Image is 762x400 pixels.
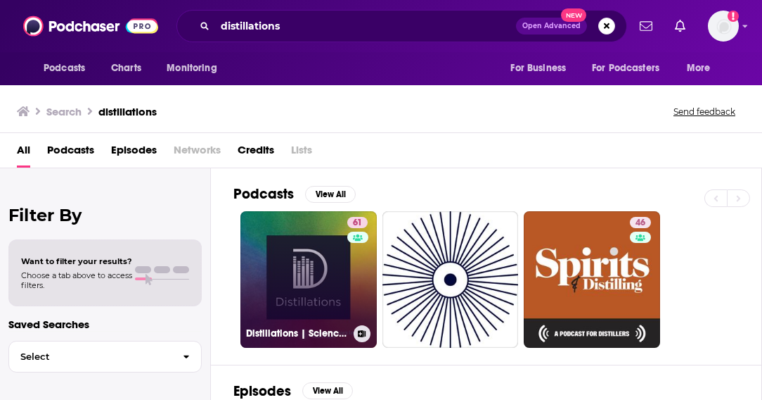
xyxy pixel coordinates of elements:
[238,139,274,168] a: Credits
[233,185,356,203] a: PodcastsView All
[634,14,658,38] a: Show notifications dropdown
[708,11,739,42] span: Logged in as kkneafsey
[44,58,85,78] span: Podcasts
[17,139,30,168] a: All
[516,18,587,35] button: Open AdvancedNew
[8,205,202,225] h2: Filter By
[8,318,202,331] p: Saved Searches
[708,11,739,42] button: Show profile menu
[174,139,221,168] span: Networks
[8,341,202,373] button: Select
[592,58,659,78] span: For Podcasters
[34,55,103,82] button: open menu
[669,14,691,38] a: Show notifications dropdown
[524,211,660,348] a: 46
[46,105,82,118] h3: Search
[21,256,132,266] span: Want to filter your results?
[728,11,739,22] svg: Add a profile image
[635,216,645,230] span: 46
[240,211,377,348] a: 61Distillations | Science History Institute
[669,106,740,118] button: Send feedback
[687,58,711,78] span: More
[9,352,172,361] span: Select
[233,185,294,203] h2: Podcasts
[630,217,651,228] a: 46
[305,186,356,203] button: View All
[23,13,158,39] img: Podchaser - Follow, Share and Rate Podcasts
[291,139,312,168] span: Lists
[561,8,586,22] span: New
[246,327,348,339] h3: Distillations | Science History Institute
[522,23,581,30] span: Open Advanced
[111,58,141,78] span: Charts
[21,270,132,290] span: Choose a tab above to access filters.
[708,11,739,42] img: User Profile
[233,382,291,400] h2: Episodes
[302,382,353,399] button: View All
[167,58,217,78] span: Monitoring
[98,105,157,118] h3: distillations
[353,216,362,230] span: 61
[102,55,150,82] a: Charts
[583,55,680,82] button: open menu
[677,55,728,82] button: open menu
[176,10,627,42] div: Search podcasts, credits, & more...
[233,382,353,400] a: EpisodesView All
[157,55,235,82] button: open menu
[215,15,516,37] input: Search podcasts, credits, & more...
[111,139,157,168] a: Episodes
[347,217,368,228] a: 61
[47,139,94,168] a: Podcasts
[501,55,583,82] button: open menu
[510,58,566,78] span: For Business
